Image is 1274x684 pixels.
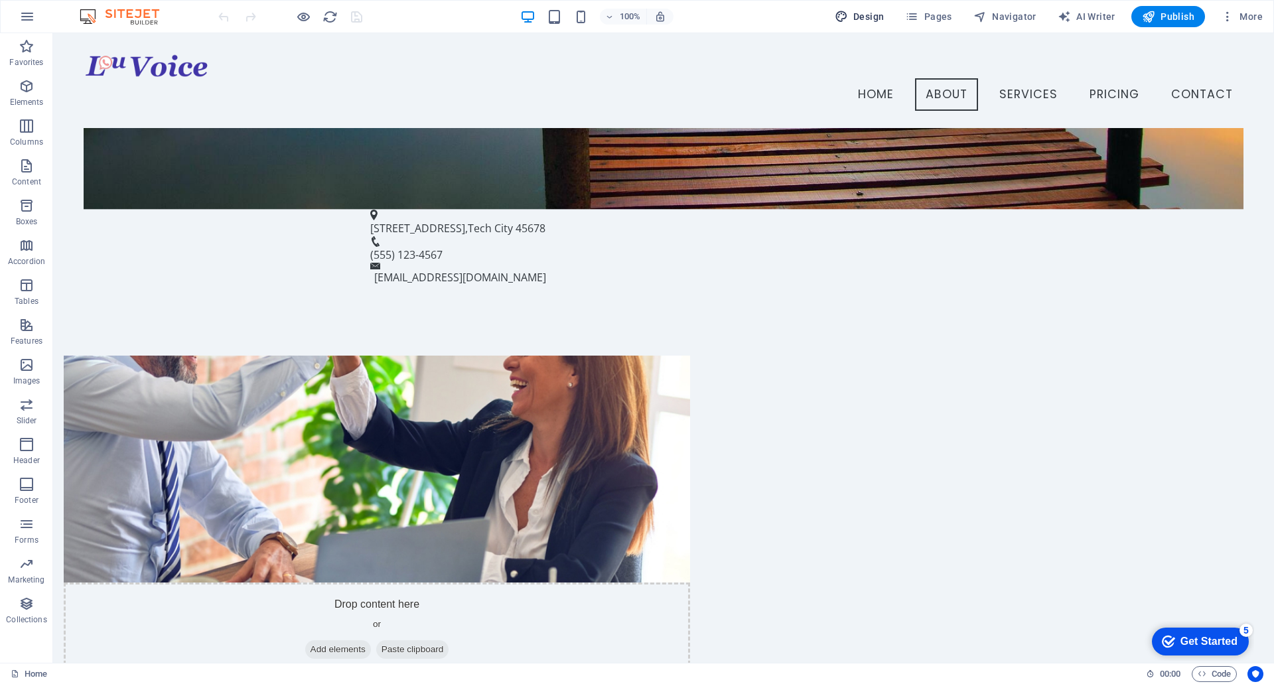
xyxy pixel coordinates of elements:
span: 45678 [462,188,492,202]
i: On resize automatically adjust zoom level to fit chosen device. [654,11,666,23]
button: Pages [900,6,957,27]
span: Navigator [973,10,1036,23]
div: Get Started 5 items remaining, 0% complete [11,7,107,34]
span: [STREET_ADDRESS] [317,188,412,202]
p: Boxes [16,216,38,227]
p: Columns [10,137,43,147]
button: More [1216,6,1268,27]
button: Design [829,6,890,27]
button: Usercentrics [1247,666,1263,682]
p: Favorites [9,57,43,68]
p: Elements [10,97,44,107]
p: Features [11,336,42,346]
button: reload [322,9,338,25]
p: Content [12,176,41,187]
i: Reload page [322,9,338,25]
p: Marketing [8,575,44,585]
h6: Session time [1146,666,1181,682]
p: Header [13,455,40,466]
p: Forms [15,535,38,545]
button: Click here to leave preview mode and continue editing [295,9,311,25]
button: 100% [600,9,647,25]
p: Images [13,376,40,386]
p: Slider [17,415,37,426]
span: Design [835,10,885,23]
p: Footer [15,495,38,506]
span: AI Writer [1058,10,1115,23]
button: Publish [1131,6,1205,27]
a: [EMAIL_ADDRESS][DOMAIN_NAME] [321,237,493,251]
span: Add elements [252,607,318,626]
span: More [1221,10,1263,23]
a: Click to cancel selection. Double-click to open Pages [11,666,47,682]
div: 5 [98,3,111,16]
h6: 100% [620,9,641,25]
iframe: To enrich screen reader interactions, please activate Accessibility in Grammarly extension settings [53,33,1274,663]
span: (555) 123-4567 [317,214,389,229]
span: Code [1198,666,1231,682]
span: Tech City [415,188,460,202]
span: Publish [1142,10,1194,23]
p: Accordion [8,256,45,267]
div: Drop content here [11,549,637,644]
div: Get Started [39,15,96,27]
button: AI Writer [1052,6,1121,27]
button: Navigator [968,6,1042,27]
p: Tables [15,296,38,307]
button: Code [1192,666,1237,682]
p: , [317,187,893,203]
span: 00 00 [1160,666,1180,682]
p: Collections [6,614,46,625]
img: Editor Logo [76,9,176,25]
span: Paste clipboard [323,607,396,626]
span: Pages [905,10,952,23]
span: : [1169,669,1171,679]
